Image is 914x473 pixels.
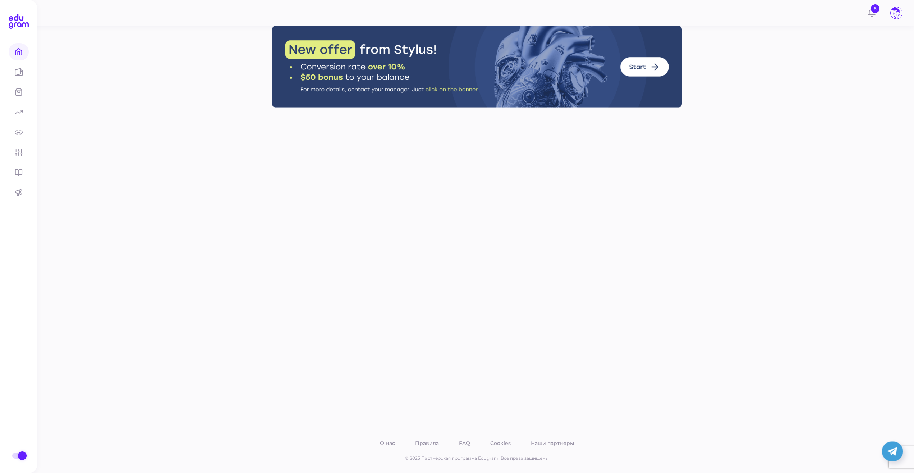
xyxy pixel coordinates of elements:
[272,26,682,108] img: Stylus Banner
[458,438,472,448] a: FAQ
[414,438,440,448] a: Правила
[870,4,880,14] span: 5
[378,438,396,448] a: О нас
[489,438,512,448] a: Cookies
[529,438,575,448] a: Наши партнеры
[864,6,879,20] button: 5
[272,455,682,461] p: © 2025 Партнёрская программа Edugram. Все права защищены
